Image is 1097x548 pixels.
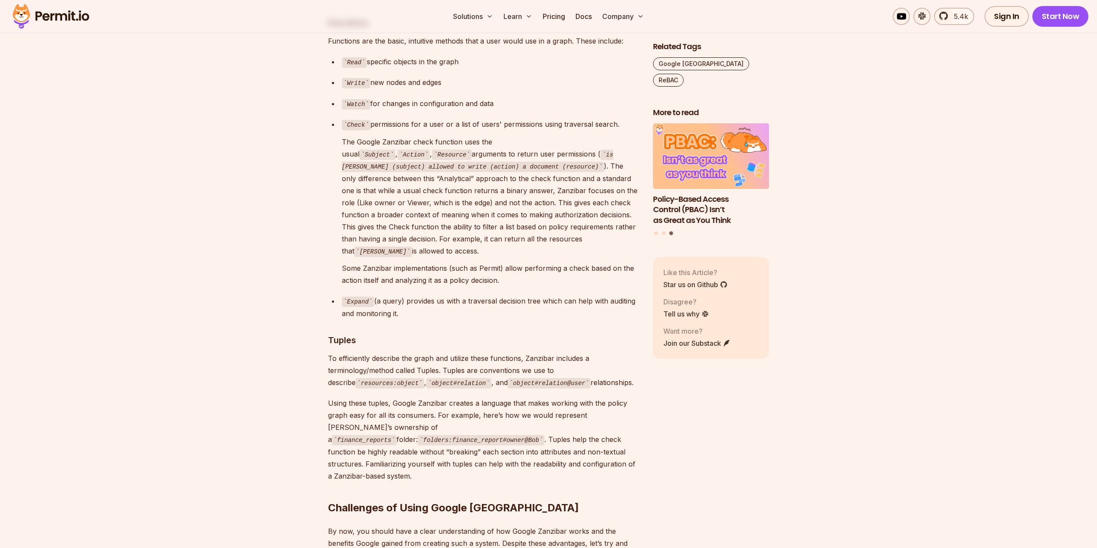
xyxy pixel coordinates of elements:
[653,107,769,118] h2: More to read
[342,57,367,68] code: Read
[342,99,371,110] code: Watch
[328,333,639,347] h3: Tuples
[654,231,658,235] button: Go to slide 1
[328,352,639,389] p: To efficiently describe the graph and utilize these functions, Zanzibar includes a terminology/me...
[9,2,93,31] img: Permit logo
[328,35,639,47] p: Functions are the basic, intuitive methods that a user would use in a graph. These include:
[669,231,673,235] button: Go to slide 3
[342,262,639,286] p: Some Zanzibar implementations (such as Permit) allow performing a check based on the action itsel...
[342,295,639,319] p: (a query) provides us with a traversal decision tree which can help with auditing and monitoring it.
[934,8,974,25] a: 5.4k
[539,8,569,25] a: Pricing
[500,8,536,25] button: Learn
[328,397,639,482] p: Using these tuples, Google Zanzibar creates a language that makes working with the policy graph e...
[653,123,769,226] a: Policy-Based Access Control (PBAC) Isn’t as Great as You ThinkPolicy-Based Access Control (PBAC) ...
[1032,6,1089,27] a: Start Now
[342,56,639,68] p: specific objects in the graph
[397,150,430,160] code: Action
[342,120,371,130] code: Check
[450,8,497,25] button: Solutions
[653,123,769,226] li: 3 of 3
[359,150,396,160] code: Subject
[418,435,544,445] code: folders:finance_report#owner@Bob
[342,78,371,88] code: Write
[342,297,374,307] code: Expand
[328,467,639,515] h2: Challenges of Using Google [GEOGRAPHIC_DATA]
[662,231,666,235] button: Go to slide 2
[949,11,968,22] span: 5.4k
[354,247,412,257] code: [PERSON_NAME]
[426,378,491,388] code: object#relation
[653,74,684,87] a: ReBAC
[653,57,749,70] a: Google [GEOGRAPHIC_DATA]
[342,136,639,257] p: The Google Zanzibar check function uses the usual , , arguments to return user permissions ( ). T...
[663,326,731,336] p: Want more?
[653,123,769,236] div: Posts
[663,338,731,348] a: Join our Substack
[572,8,595,25] a: Docs
[663,308,709,319] a: Tell us why
[984,6,1029,27] a: Sign In
[342,97,639,110] p: for changes in configuration and data
[653,123,769,189] img: Policy-Based Access Control (PBAC) Isn’t as Great as You Think
[599,8,647,25] button: Company
[653,41,769,52] h2: Related Tags
[332,435,397,445] code: finance_reports
[342,76,639,89] p: new nodes and edges
[432,150,472,160] code: Resource
[356,378,424,388] code: resources:object
[663,279,728,289] a: Star us on Github
[653,194,769,225] h3: Policy-Based Access Control (PBAC) Isn’t as Great as You Think
[508,378,591,388] code: object#relation@user
[342,118,639,131] p: permissions for a user or a list of users' permissions using traversal search.
[663,267,728,277] p: Like this Article?
[663,296,709,307] p: Disagree?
